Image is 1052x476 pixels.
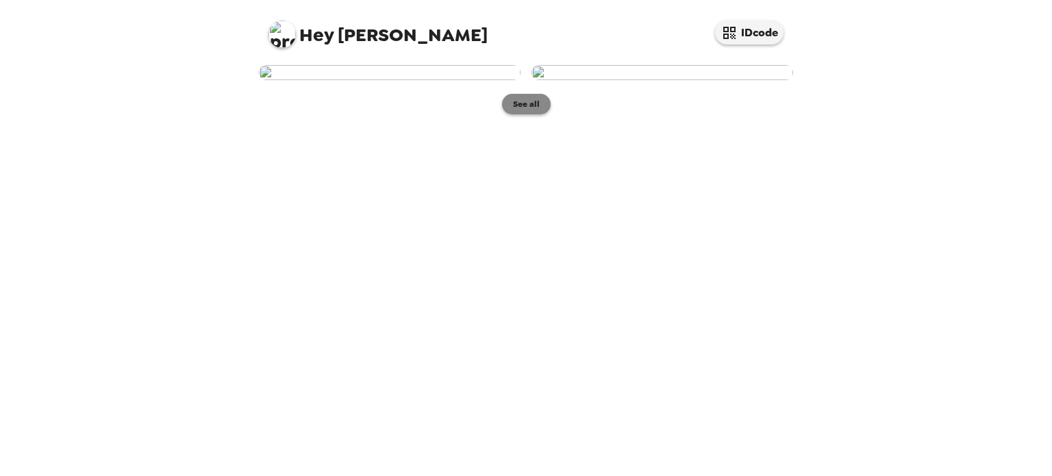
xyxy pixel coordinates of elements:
button: See all [502,94,551,114]
button: IDcode [715,21,784,45]
span: Hey [299,23,334,47]
img: profile pic [268,21,296,48]
img: user-272894 [531,65,793,80]
span: [PERSON_NAME] [268,14,488,45]
img: user-273001 [259,65,521,80]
